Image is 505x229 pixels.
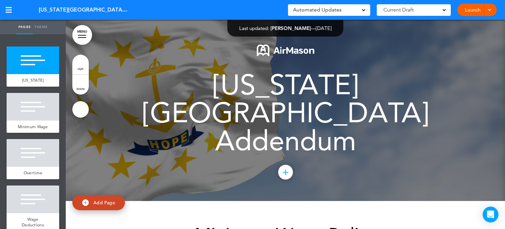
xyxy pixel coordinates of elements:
span: delete [76,87,85,91]
div: — [239,26,332,31]
a: Theme [33,20,49,34]
a: Pages [16,20,33,34]
span: Last updated: [239,25,269,31]
a: Minimum Wage [7,121,59,133]
span: [US_STATE][GEOGRAPHIC_DATA] Addendum [143,68,428,157]
img: add.svg [82,199,89,206]
a: Add Page [72,195,125,211]
a: MENU [72,25,92,45]
a: Overtime [7,167,59,179]
span: Wage Deductions [22,216,44,228]
span: Current Draft [383,5,414,14]
span: Minimum Wage [18,124,48,129]
span: Add Page [93,199,115,205]
a: style [72,55,89,74]
span: [US_STATE] [22,77,44,83]
a: Launch [462,4,483,16]
span: [PERSON_NAME] [271,25,311,31]
a: delete [72,75,89,95]
img: 1722553576973-Airmason_logo_White.png [257,44,314,56]
span: style [78,67,84,71]
span: Automated Updates [293,5,342,14]
span: [US_STATE][GEOGRAPHIC_DATA] Addendum [39,6,128,14]
span: [DATE] [316,25,332,31]
span: Overtime [24,170,42,176]
a: [US_STATE] [7,74,59,87]
div: Open Intercom Messenger [483,207,498,222]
